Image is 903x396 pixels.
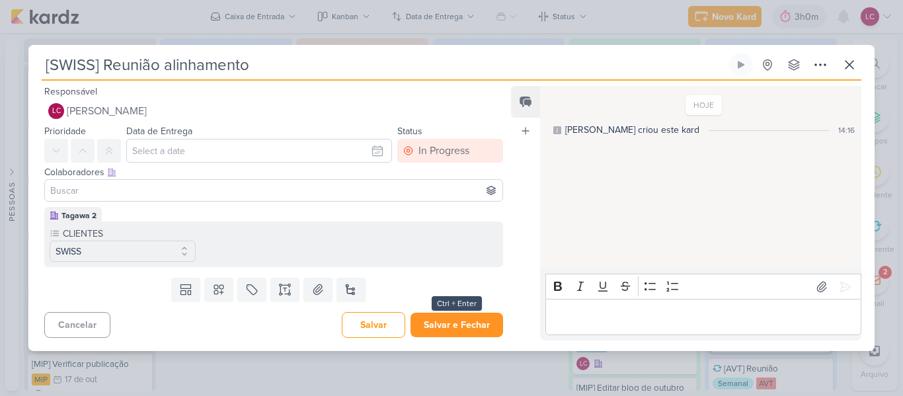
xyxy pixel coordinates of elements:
label: Responsável [44,86,97,97]
div: Ctrl + Enter [432,296,482,311]
div: Editor editing area: main [545,299,861,335]
span: [PERSON_NAME] [67,103,147,119]
input: Buscar [48,182,500,198]
button: Salvar [342,312,405,338]
div: Laís criou este kard [565,123,699,137]
div: Editor toolbar [545,274,861,299]
button: Cancelar [44,312,110,338]
button: LC [PERSON_NAME] [44,99,503,123]
div: Laís Costa [48,103,64,119]
label: CLIENTES [61,227,196,241]
button: SWISS [50,241,196,262]
label: Data de Entrega [126,126,192,137]
div: In Progress [418,143,469,159]
button: In Progress [397,139,503,163]
div: Este log é visível à todos no kard [553,126,561,134]
div: Tagawa 2 [61,210,97,221]
div: Colaboradores [44,165,503,179]
input: Kard Sem Título [42,53,726,77]
p: LC [52,108,61,115]
label: Status [397,126,422,137]
label: Prioridade [44,126,86,137]
button: Salvar e Fechar [411,313,503,337]
div: 14:16 [838,124,855,136]
input: Select a date [126,139,392,163]
div: Ligar relógio [736,59,746,70]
